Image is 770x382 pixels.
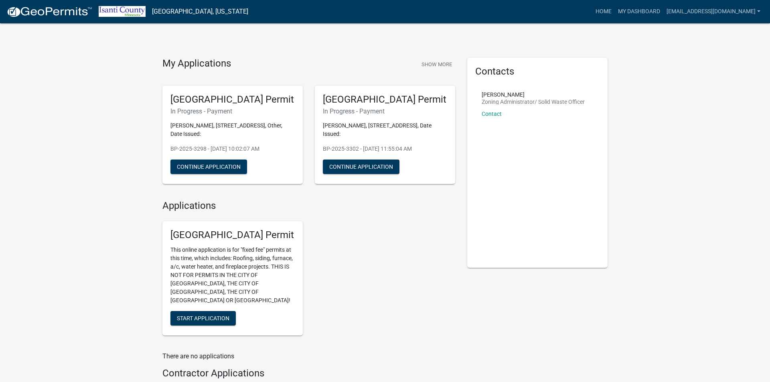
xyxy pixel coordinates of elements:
button: Start Application [170,311,236,325]
h4: Applications [162,200,455,212]
h5: [GEOGRAPHIC_DATA] Permit [323,94,447,105]
p: BP-2025-3302 - [DATE] 11:55:04 AM [323,145,447,153]
p: [PERSON_NAME], [STREET_ADDRESS], Date Issued: [323,121,447,138]
a: [GEOGRAPHIC_DATA], [US_STATE] [152,5,248,18]
h4: My Applications [162,58,231,70]
a: Home [592,4,615,19]
a: My Dashboard [615,4,663,19]
p: This online application is for "fixed fee" permits at this time, which includes: Roofing, siding,... [170,246,295,305]
button: Show More [418,58,455,71]
h6: In Progress - Payment [170,107,295,115]
h5: [GEOGRAPHIC_DATA] Permit [170,229,295,241]
p: There are no applications [162,352,455,361]
button: Continue Application [170,160,247,174]
h5: [GEOGRAPHIC_DATA] Permit [170,94,295,105]
p: [PERSON_NAME], [STREET_ADDRESS], Other, Date Issued: [170,121,295,138]
p: BP-2025-3298 - [DATE] 10:02:07 AM [170,145,295,153]
button: Continue Application [323,160,399,174]
a: [EMAIL_ADDRESS][DOMAIN_NAME] [663,4,764,19]
h6: In Progress - Payment [323,107,447,115]
a: Contact [482,111,502,117]
p: [PERSON_NAME] [482,92,585,97]
h5: Contacts [475,66,600,77]
wm-workflow-list-section: Applications [162,200,455,342]
p: Zoning Administrator/ Solid Waste Officer [482,99,585,105]
h4: Contractor Applications [162,368,455,379]
img: Isanti County, Minnesota [99,6,146,17]
span: Start Application [177,315,229,321]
